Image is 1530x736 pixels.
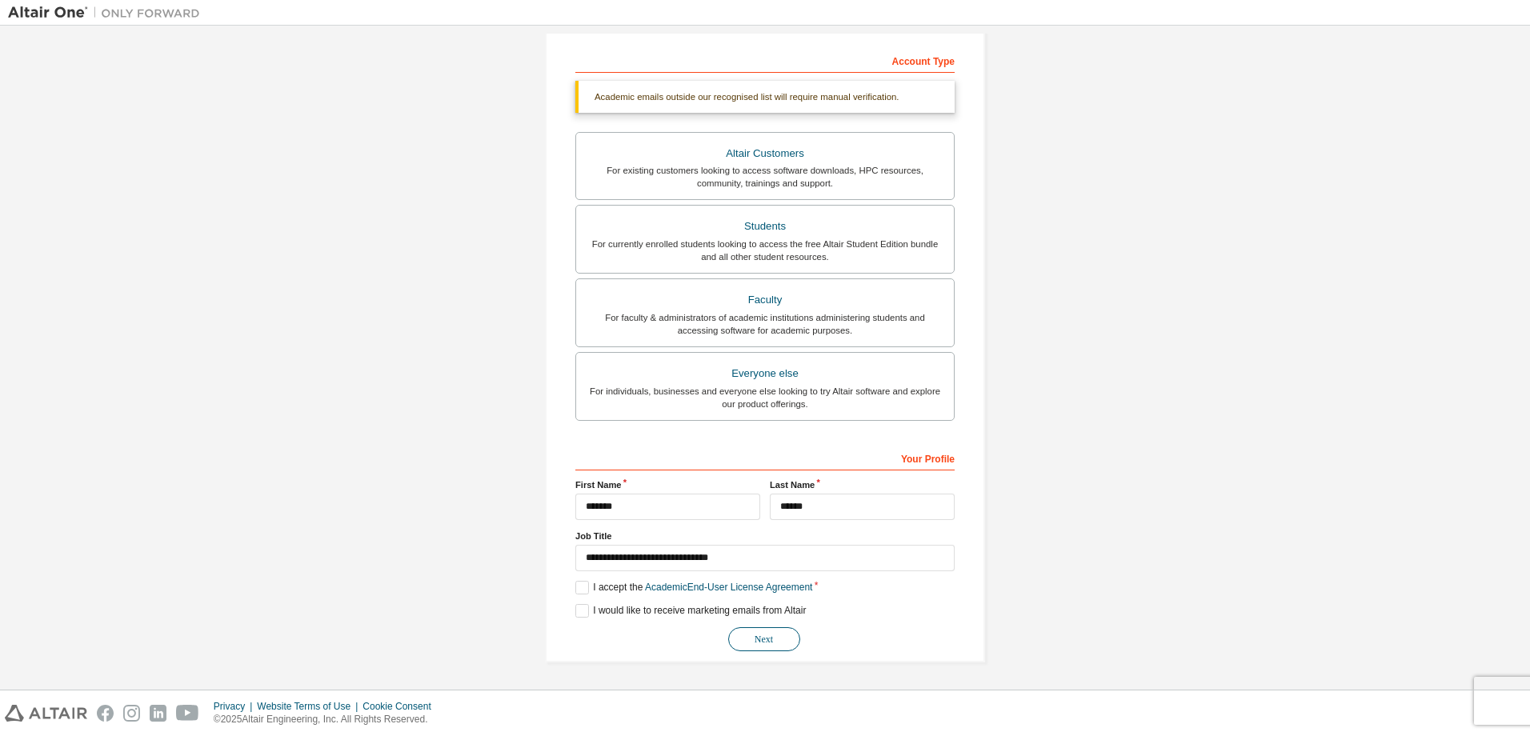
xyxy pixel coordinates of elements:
div: Privacy [214,700,257,713]
label: First Name [575,478,760,491]
div: Students [586,215,944,238]
img: altair_logo.svg [5,705,87,722]
img: Altair One [8,5,208,21]
img: youtube.svg [176,705,199,722]
div: For individuals, businesses and everyone else looking to try Altair software and explore our prod... [586,385,944,410]
a: Academic End-User License Agreement [645,582,812,593]
img: linkedin.svg [150,705,166,722]
label: Last Name [770,478,955,491]
label: I accept the [575,581,812,594]
div: Academic emails outside our recognised list will require manual verification. [575,81,955,113]
div: Account Type [575,47,955,73]
div: Altair Customers [586,142,944,165]
img: instagram.svg [123,705,140,722]
div: For existing customers looking to access software downloads, HPC resources, community, trainings ... [586,164,944,190]
p: © 2025 Altair Engineering, Inc. All Rights Reserved. [214,713,441,726]
label: Job Title [575,530,955,542]
div: Everyone else [586,362,944,385]
div: Your Profile [575,445,955,470]
div: For faculty & administrators of academic institutions administering students and accessing softwa... [586,311,944,337]
label: I would like to receive marketing emails from Altair [575,604,806,618]
img: facebook.svg [97,705,114,722]
button: Next [728,627,800,651]
div: Website Terms of Use [257,700,362,713]
div: For currently enrolled students looking to access the free Altair Student Edition bundle and all ... [586,238,944,263]
div: Cookie Consent [362,700,440,713]
div: Faculty [586,289,944,311]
